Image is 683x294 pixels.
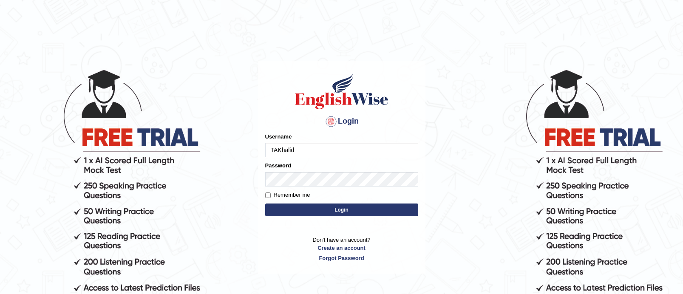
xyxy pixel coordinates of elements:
[265,133,292,141] label: Username
[265,254,418,262] a: Forgot Password
[265,236,418,262] p: Don't have an account?
[265,192,271,198] input: Remember me
[265,244,418,252] a: Create an account
[293,72,390,110] img: Logo of English Wise sign in for intelligent practice with AI
[265,191,310,199] label: Remember me
[265,115,418,128] h4: Login
[265,204,418,216] button: Login
[265,161,291,170] label: Password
